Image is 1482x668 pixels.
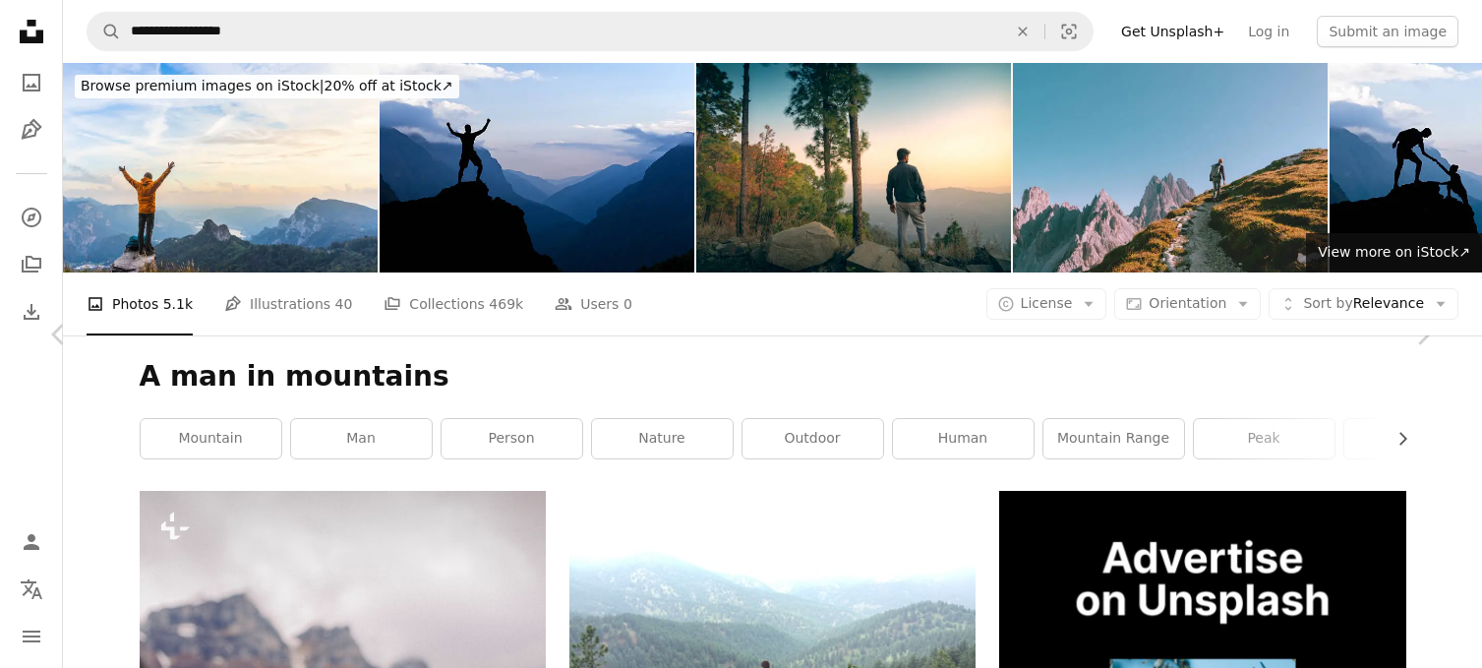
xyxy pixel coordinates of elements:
a: nature [592,419,733,458]
span: View more on iStock ↗ [1318,244,1470,260]
span: 20% off at iStock ↗ [81,78,453,93]
form: Find visuals sitewide [87,12,1094,51]
a: man [291,419,432,458]
button: Search Unsplash [88,13,121,50]
button: Submit an image [1317,16,1458,47]
a: a woman standing on top of a large rock [569,635,976,652]
a: outdoor [742,419,883,458]
span: 40 [335,293,353,315]
a: Explore [12,198,51,237]
button: Menu [12,617,51,656]
span: Browse premium images on iStock | [81,78,324,93]
a: Browse premium images on iStock|20% off at iStock↗ [63,63,471,110]
a: Photos [12,63,51,102]
a: person [442,419,582,458]
span: License [1021,295,1073,311]
span: 469k [489,293,523,315]
a: View more on iStock↗ [1306,233,1482,273]
span: Orientation [1149,295,1226,311]
a: mountain [141,419,281,458]
a: Users 0 [555,273,632,335]
a: Log in / Sign up [12,522,51,562]
span: Sort by [1303,295,1352,311]
img: Young man looks at the sunset view standing on a rock in the mountain. [696,63,1011,273]
h1: A man in mountains [140,359,1406,395]
span: Relevance [1303,294,1424,314]
img: Man hiking alone on the edge of the rock and looking towards the horizon. Italian alps near the T... [1013,63,1328,273]
button: Visual search [1045,13,1093,50]
a: mountain range [1043,419,1184,458]
a: Collections 469k [384,273,523,335]
button: License [986,288,1107,320]
button: scroll list to the right [1385,419,1406,458]
a: Get Unsplash+ [1109,16,1236,47]
button: Sort byRelevance [1269,288,1458,320]
a: peak [1194,419,1334,458]
a: Illustrations 40 [224,273,352,335]
span: 0 [623,293,632,315]
a: human [893,419,1034,458]
a: Log in [1236,16,1301,47]
img: Man hiking success silhouette in mountains [380,63,694,273]
a: Illustrations [12,110,51,150]
button: Orientation [1114,288,1261,320]
button: Language [12,570,51,609]
img: Happy hiker with raised arms on top of the mountain [63,63,378,273]
button: Clear [1001,13,1044,50]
